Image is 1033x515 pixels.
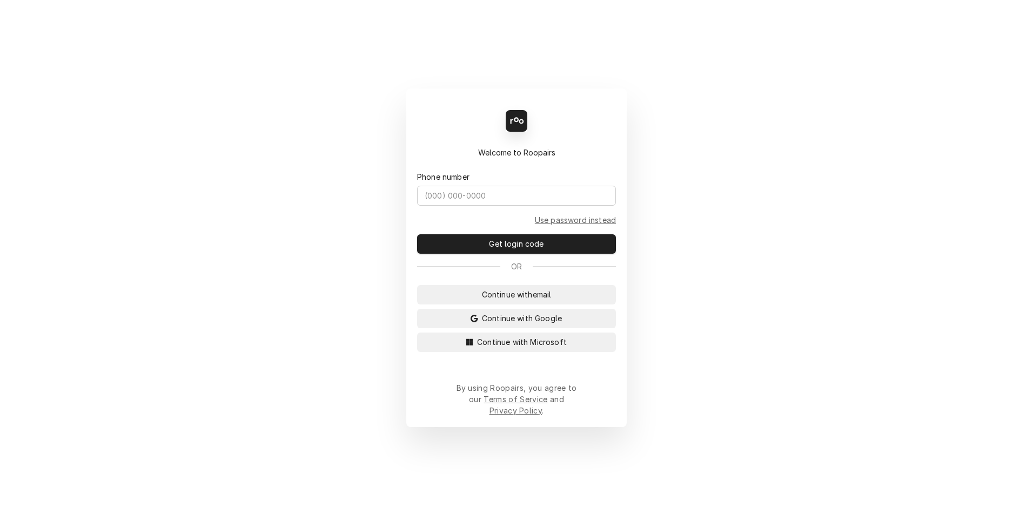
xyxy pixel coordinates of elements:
input: (000) 000-0000 [417,186,616,206]
span: Continue with email [480,289,554,300]
a: Terms of Service [484,395,547,404]
span: Continue with Microsoft [475,336,569,348]
div: Or [417,261,616,272]
a: Go to Phone and password form [535,214,616,226]
button: Get login code [417,234,616,254]
div: By using Roopairs, you agree to our and . [456,382,577,416]
span: Continue with Google [480,313,564,324]
button: Continue withemail [417,285,616,304]
button: Continue with Google [417,309,616,328]
a: Privacy Policy [489,406,542,415]
label: Phone number [417,171,469,182]
span: Get login code [487,238,546,249]
div: Welcome to Roopairs [417,147,616,158]
button: Continue with Microsoft [417,333,616,352]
